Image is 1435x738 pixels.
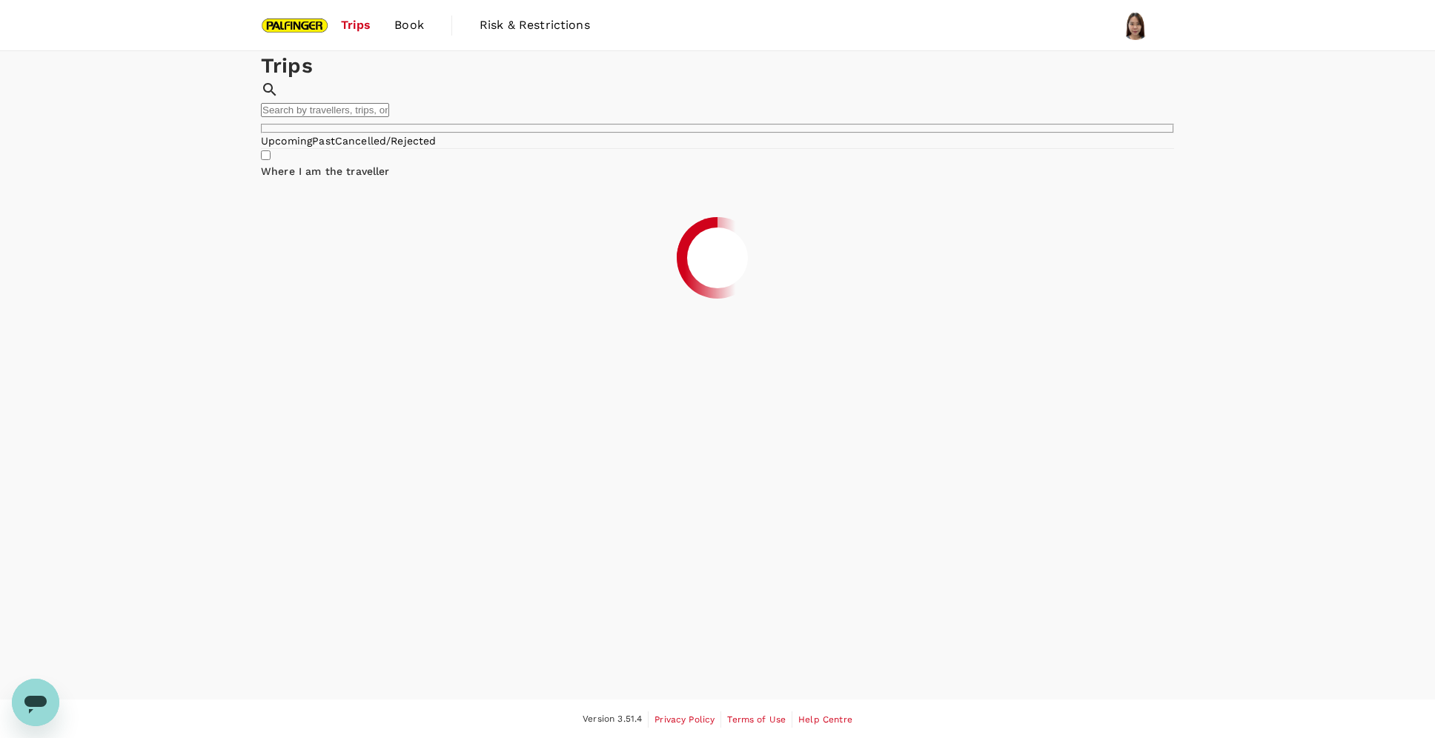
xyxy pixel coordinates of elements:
a: Past [312,135,335,147]
h6: Where I am the traveller [261,164,1174,180]
a: Upcoming [261,135,312,147]
span: Book [394,16,424,34]
span: Version 3.51.4 [583,712,642,727]
span: Trips [341,16,371,34]
a: Privacy Policy [654,711,715,728]
input: Search by travellers, trips, or destination, label, team [261,103,389,117]
span: Terms of Use [727,714,786,725]
a: Cancelled/Rejected [335,135,437,147]
input: Where I am the traveller [261,150,271,160]
iframe: Button to launch messaging window [12,679,59,726]
h1: Trips [261,51,1174,81]
span: Privacy Policy [654,714,715,725]
img: Palfinger Asia Pacific Pte Ltd [261,9,329,41]
img: Lian Qi Lia [1121,10,1150,40]
span: Help Centre [798,714,852,725]
a: Terms of Use [727,711,786,728]
a: Help Centre [798,711,852,728]
span: Risk & Restrictions [480,16,590,34]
